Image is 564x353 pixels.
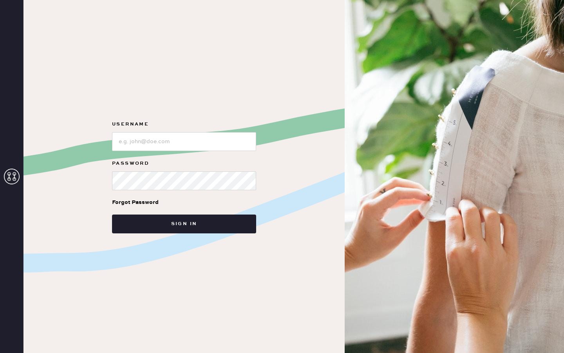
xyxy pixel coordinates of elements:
label: Username [112,120,256,129]
button: Sign in [112,215,256,233]
div: Forgot Password [112,198,159,207]
label: Password [112,159,256,168]
a: Forgot Password [112,190,159,215]
input: e.g. john@doe.com [112,132,256,151]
